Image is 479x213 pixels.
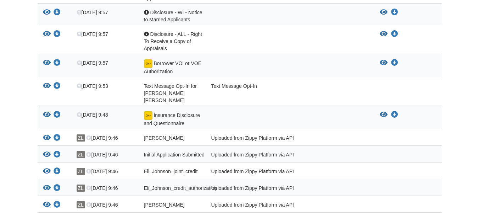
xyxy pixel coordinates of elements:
a: Download Text Message Opt-In for Paige Marie Johnson [54,84,61,89]
a: Download Initial Application Submitted [54,152,61,158]
span: [DATE] 9:57 [77,10,108,15]
button: View Insurance Disclosure and Questionnaire [43,111,51,119]
span: Borrower VOI or VOE Authorization [144,60,201,74]
span: Disclosure - ALL - Right To Receive a Copy of Appraisals [144,31,202,51]
a: Download Borrower VOI or VOE Authorization [54,60,61,66]
button: View Disclosure - ALL - Right To Receive a Copy of Appraisals [380,31,388,38]
button: View Paige_Johnson_esign_consent [43,134,51,142]
a: Download Disclosure - ALL - Right To Receive a Copy of Appraisals [391,31,398,37]
span: Eli_Johnson_credit_authorization [144,185,217,191]
button: View Borrower VOI or VOE Authorization [380,59,388,66]
div: Uploaded from Zippy Platform via API [206,151,374,160]
span: ZL [77,201,85,208]
span: Disclosure - WI - Notice to Married Applicants [144,10,202,22]
a: Download Paige_Johnson_sms_consent [54,202,61,208]
div: Text Message Opt-In [206,82,374,104]
a: Download Disclosure - WI - Notice to Married Applicants [54,10,61,16]
span: Eli_Johnson_joint_credit [144,169,198,174]
button: View Disclosure - ALL - Right To Receive a Copy of Appraisals [43,31,51,38]
span: [DATE] 9:46 [86,202,118,208]
span: [DATE] 9:57 [77,60,108,66]
span: [DATE] 9:48 [77,112,108,118]
span: [PERSON_NAME] [144,135,185,141]
span: [DATE] 9:46 [86,185,118,191]
span: [DATE] 9:46 [86,135,118,141]
span: [DATE] 9:46 [86,152,118,158]
button: View Disclosure - WI - Notice to Married Applicants [43,9,51,16]
a: Download Paige_Johnson_esign_consent [54,135,61,141]
div: Uploaded from Zippy Platform via API [206,168,374,177]
button: View Eli_Johnson_credit_authorization [43,185,51,192]
div: Uploaded from Zippy Platform via API [206,201,374,211]
img: Document accepted [144,111,152,120]
div: Uploaded from Zippy Platform via API [206,134,374,144]
span: [DATE] 9:57 [77,31,108,37]
span: ZL [77,185,85,192]
span: Insurance Disclosure and Questionnaire [144,112,200,126]
span: ZL [77,134,85,142]
button: View Insurance Disclosure and Questionnaire [380,111,388,118]
a: Download Disclosure - ALL - Right To Receive a Copy of Appraisals [54,32,61,37]
button: View Disclosure - WI - Notice to Married Applicants [380,9,388,16]
button: View Borrower VOI or VOE Authorization [43,59,51,67]
a: Download Insurance Disclosure and Questionnaire [391,112,398,118]
span: ZL [77,168,85,175]
span: [DATE] 9:53 [77,83,108,89]
button: View Eli_Johnson_joint_credit [43,168,51,175]
button: View Text Message Opt-In for Paige Marie Johnson [43,82,51,90]
button: View Paige_Johnson_sms_consent [43,201,51,209]
span: ZL [77,151,85,158]
a: Download Insurance Disclosure and Questionnaire [54,112,61,118]
a: Download Disclosure - WI - Notice to Married Applicants [391,10,398,15]
a: Download Eli_Johnson_joint_credit [54,169,61,175]
img: Document accepted [144,59,152,68]
a: Download Borrower VOI or VOE Authorization [391,60,398,66]
span: Text Message Opt-In for [PERSON_NAME] [PERSON_NAME] [144,83,197,103]
a: Download Eli_Johnson_credit_authorization [54,186,61,191]
span: Initial Application Submitted [144,152,205,158]
span: [PERSON_NAME] [144,202,185,208]
button: View Initial Application Submitted [43,151,51,159]
div: Uploaded from Zippy Platform via API [206,185,374,194]
span: [DATE] 9:46 [86,169,118,174]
